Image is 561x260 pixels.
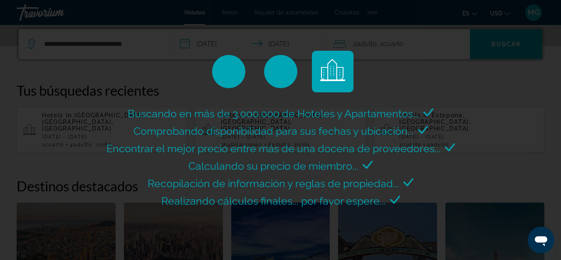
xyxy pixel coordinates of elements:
span: Realizando cálculos finales... por favor espere... [161,195,386,207]
span: Encontrar el mejor precio entre más de una docena de proveedores... [106,142,441,155]
span: Comprobando disponibilidad para sus fechas y ubicación... [133,125,414,137]
iframe: Botón para iniciar la ventana de mensajería [528,227,554,253]
span: Buscando en más de 3.000.000 de Hoteles y Apartamentos... [128,107,419,120]
span: Recopilación de información y reglas de propiedad... [148,177,399,190]
span: Calculando su precio de miembro... [188,160,358,172]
